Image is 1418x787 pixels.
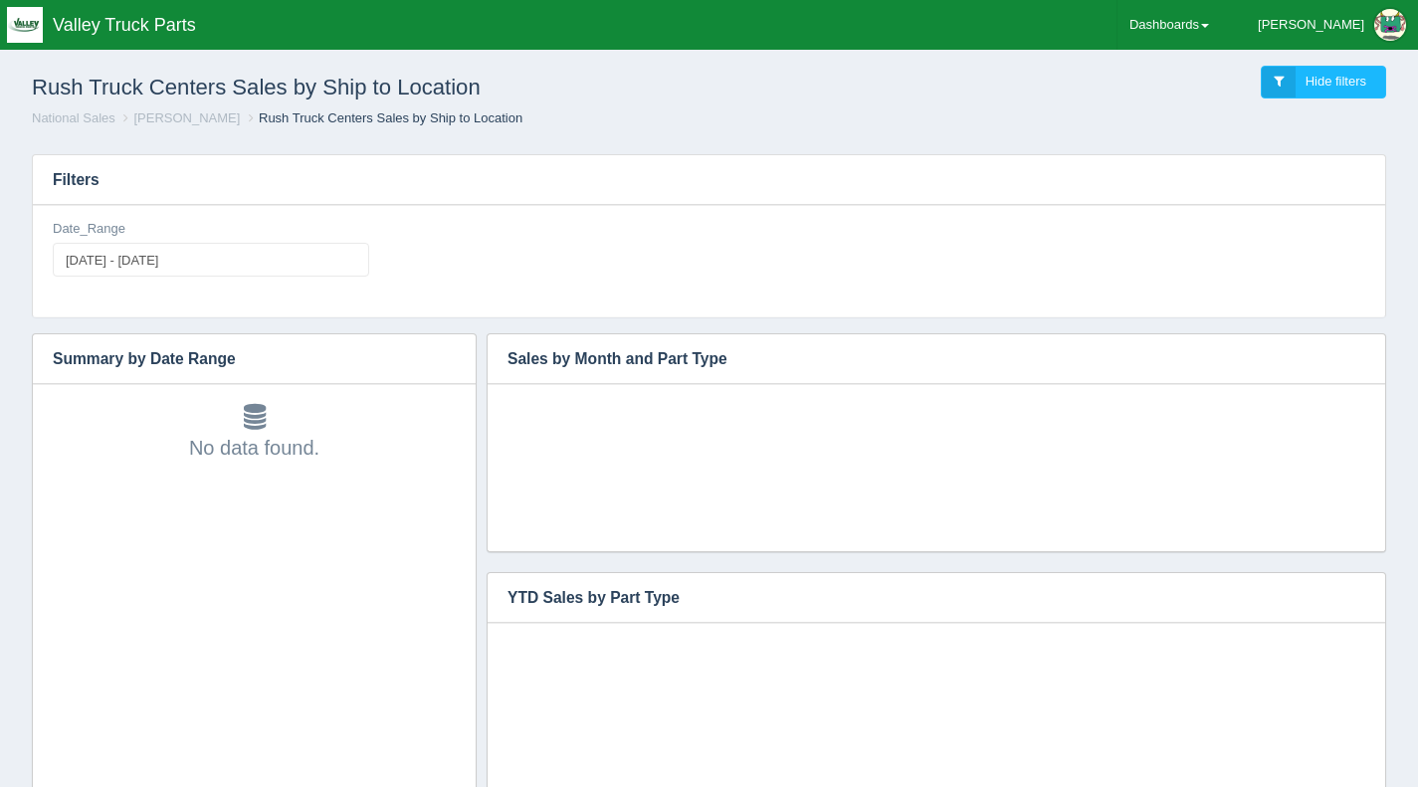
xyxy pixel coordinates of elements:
span: Valley Truck Parts [53,15,196,35]
img: q1blfpkbivjhsugxdrfq.png [7,7,43,43]
span: Hide filters [1306,74,1366,89]
div: No data found. [53,404,456,462]
a: Hide filters [1261,66,1386,98]
img: Profile Picture [1374,9,1406,41]
h1: Rush Truck Centers Sales by Ship to Location [32,66,709,109]
li: Rush Truck Centers Sales by Ship to Location [244,109,522,128]
label: Date_Range [53,220,125,239]
a: National Sales [32,110,115,125]
h3: Summary by Date Range [33,334,446,384]
div: [PERSON_NAME] [1258,5,1364,45]
h3: Filters [33,155,1385,205]
a: [PERSON_NAME] [133,110,240,125]
h3: YTD Sales by Part Type [488,573,1355,623]
h3: Sales by Month and Part Type [488,334,1355,384]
